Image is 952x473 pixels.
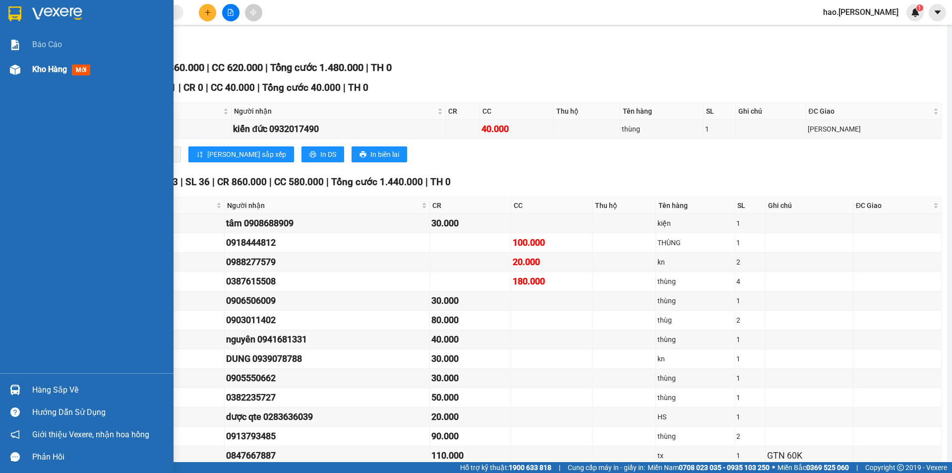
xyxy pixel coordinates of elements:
button: printerIn biên lai [352,146,407,162]
div: 1 [736,218,763,229]
div: 80.000 [431,313,509,327]
th: CC [511,198,593,214]
div: 1 [736,450,763,461]
div: 2 [736,431,763,442]
span: Giới thiệu Vexere, nhận hoa hồng [32,428,149,441]
th: Ghi chú [736,103,806,120]
div: 60.000 [115,63,218,76]
div: 30.000 [431,294,509,308]
span: sort-ascending [196,151,203,159]
div: 0906506009 [226,294,428,308]
div: 2 [736,315,763,326]
span: file-add [227,9,234,16]
span: | [269,176,272,188]
span: Đơn 23 [146,176,178,188]
th: Thu hộ [554,103,620,120]
span: plus [204,9,211,16]
span: CC 40.000 [211,82,255,93]
strong: 0708 023 035 - 0935 103 250 [679,464,770,472]
span: 1 [918,4,921,11]
div: THÙNG [657,237,733,248]
span: copyright [897,464,904,471]
div: kiện [657,218,733,229]
span: Báo cáo [32,38,62,51]
div: dược qte 0283636039 [226,410,428,424]
span: hao.[PERSON_NAME] [815,6,906,18]
div: 0847667887 [226,449,428,463]
span: aim [250,9,257,16]
span: question-circle [10,407,20,417]
span: Tổng cước 1.480.000 [270,62,363,73]
strong: 1900 633 818 [509,464,551,472]
span: | [425,176,428,188]
div: thùg [657,315,733,326]
span: | [856,462,858,473]
div: 0387615508 [226,274,428,288]
img: icon-new-feature [911,8,920,17]
div: tâm 0908688909 [226,216,428,230]
th: Tên hàng [620,103,704,120]
div: 100.000 [513,236,591,250]
span: caret-down [933,8,942,17]
div: thùng [657,431,733,442]
span: CC 620.000 [212,62,263,73]
div: kn [657,353,733,364]
span: | [559,462,560,473]
span: Miền Nam [648,462,770,473]
div: Buôn Mê Thuột [8,8,109,20]
span: | [366,62,368,73]
span: TH 0 [430,176,451,188]
span: Người nhận [227,200,419,211]
sup: 1 [916,4,923,11]
div: 50.000 [431,391,509,405]
th: Thu hộ [593,198,655,214]
span: CR 860.000 [217,176,267,188]
div: 1 [736,373,763,384]
span: Tổng cước 1.440.000 [331,176,423,188]
div: 0903011402 [226,313,428,327]
img: warehouse-icon [10,385,20,395]
div: HS [657,411,733,422]
span: | [178,82,181,93]
th: SL [704,103,736,120]
div: 1 [736,237,763,248]
span: | [207,62,209,73]
div: 4 [736,276,763,287]
th: Ghi chú [766,198,854,214]
span: TH 0 [371,62,392,73]
span: In DS [320,149,336,160]
img: warehouse-icon [10,65,20,75]
div: 20.000 [513,255,591,269]
span: [PERSON_NAME] sắp xếp [207,149,286,160]
span: Người nhận [234,106,435,117]
span: CC : [115,65,128,75]
div: 30.000 [431,216,509,230]
button: printerIn DS [301,146,344,162]
div: thùng [657,334,733,345]
div: Hướng dẫn sử dụng [32,405,166,420]
div: Phản hồi [32,450,166,465]
div: DUNG 0939078788 [226,352,428,366]
div: thùng [657,392,733,403]
span: Nhận: [116,8,140,19]
button: caret-down [929,4,946,21]
th: CR [446,103,480,120]
div: tx [657,450,733,461]
th: CR [430,198,511,214]
span: Tổng cước 40.000 [262,82,341,93]
div: 0905550662 [226,371,428,385]
span: | [343,82,346,93]
span: Gửi: [8,9,24,20]
div: 1 [736,392,763,403]
span: message [10,452,20,462]
div: [GEOGRAPHIC_DATA] (Hàng) [116,8,217,43]
div: 40.000 [431,333,509,346]
button: sort-ascending[PERSON_NAME] sắp xếp [188,146,294,162]
div: 0918444812 [226,236,428,250]
span: | [326,176,329,188]
div: 30.000 [431,371,509,385]
div: 110.000 [431,449,509,463]
span: SL 36 [185,176,210,188]
th: CC [480,103,554,120]
span: TH 0 [348,82,368,93]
